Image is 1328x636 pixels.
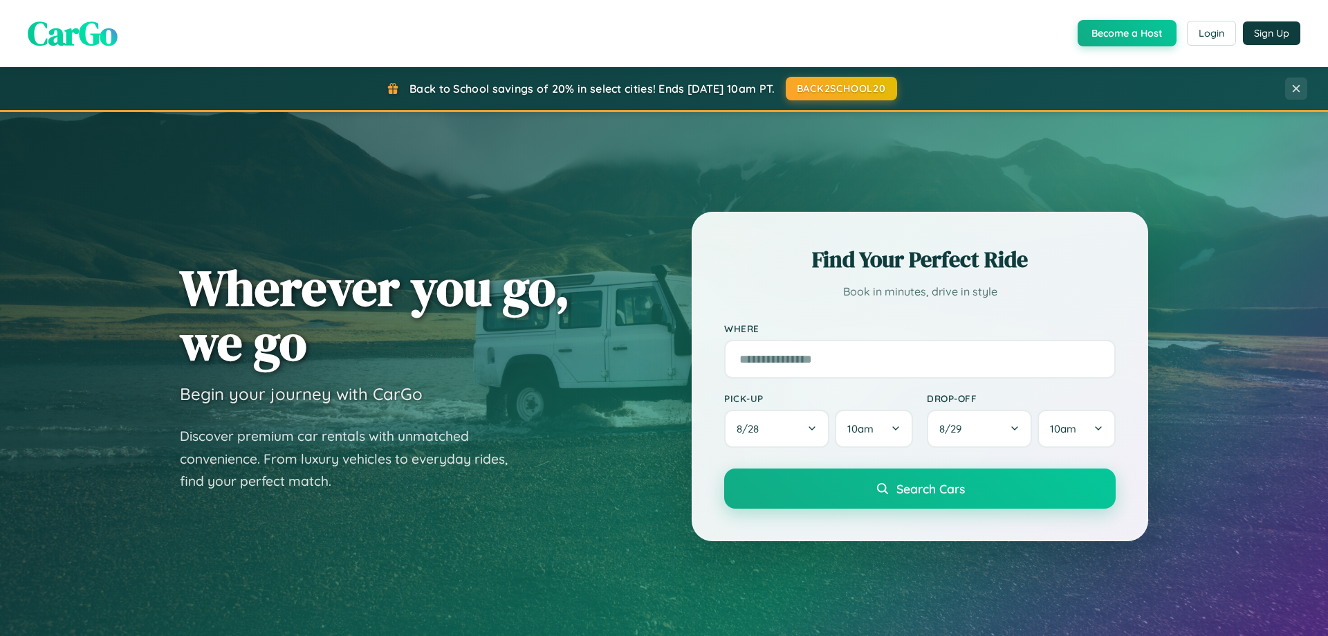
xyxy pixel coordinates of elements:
label: Where [724,322,1116,334]
button: BACK2SCHOOL20 [786,77,897,100]
span: Back to School savings of 20% in select cities! Ends [DATE] 10am PT. [409,82,775,96]
p: Book in minutes, drive in style [724,282,1116,302]
span: 10am [847,422,874,435]
button: Sign Up [1243,21,1300,45]
label: Pick-up [724,392,913,404]
span: 8 / 29 [939,422,968,435]
h1: Wherever you go, we go [180,260,570,370]
button: 10am [835,410,913,448]
button: 10am [1037,410,1116,448]
span: Search Cars [896,481,965,496]
label: Drop-off [927,392,1116,404]
span: CarGo [28,10,118,56]
button: Become a Host [1078,20,1177,46]
p: Discover premium car rentals with unmatched convenience. From luxury vehicles to everyday rides, ... [180,425,526,493]
button: Search Cars [724,469,1116,509]
button: 8/29 [927,410,1032,448]
h2: Find Your Perfect Ride [724,244,1116,275]
h3: Begin your journey with CarGo [180,383,423,404]
button: 8/28 [724,410,829,448]
span: 10am [1050,422,1076,435]
button: Login [1187,21,1236,46]
span: 8 / 28 [737,422,766,435]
